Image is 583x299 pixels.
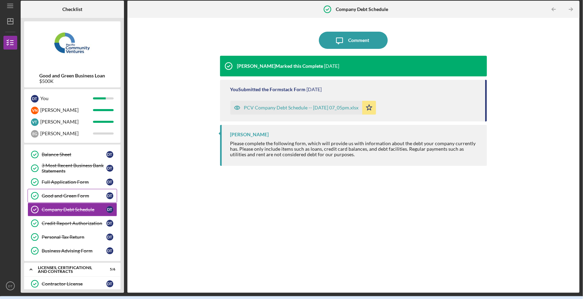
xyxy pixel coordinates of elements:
div: Balance Sheet [42,152,106,157]
div: 5 / 6 [103,267,115,271]
time: 2025-08-21 23:05 [307,87,322,92]
div: D T [106,192,113,199]
div: $500K [40,78,105,84]
b: Checklist [62,7,82,12]
div: V N [31,107,39,114]
a: Full Application FormDT [28,175,117,189]
div: D T [106,165,113,172]
a: Personal Tax ReturnDT [28,230,117,244]
text: DT [8,284,13,288]
div: [PERSON_NAME] [40,104,93,116]
img: Product logo [24,25,121,66]
div: Full Application Form [42,179,106,185]
div: D T [106,280,113,287]
time: 2025-08-22 22:20 [324,63,340,69]
b: Company Debt Schedule [336,7,388,12]
div: Credit Report Authorization [42,221,106,226]
div: D T [106,247,113,254]
div: Please complete the following form, which will provide us with information about the debt your co... [230,141,480,157]
a: 3 Most Recent Business Bank StatementsDT [28,161,117,175]
a: Contractor LicenseDT [28,277,117,291]
button: DT [3,279,17,293]
button: PCV Company Debt Schedule -- [DATE] 07_05pm.xlsx [230,101,376,115]
a: Company Debt ScheduleDT [28,203,117,216]
div: [PERSON_NAME] [230,132,269,137]
div: Personal Tax Return [42,234,106,240]
div: [PERSON_NAME] [40,116,93,128]
div: Comment [348,32,369,49]
div: Business Advising Form [42,248,106,254]
div: D T [106,234,113,241]
div: D T [106,220,113,227]
div: PCV Company Debt Schedule -- [DATE] 07_05pm.xlsx [244,105,359,110]
div: Good and Green Form [42,193,106,199]
div: Contractor License [42,281,106,287]
button: Comment [319,32,388,49]
div: [PERSON_NAME] Marked this Complete [237,63,323,69]
div: Company Debt Schedule [42,207,106,212]
div: You Submitted the Formstack Form [230,87,306,92]
div: D T [106,179,113,185]
a: Credit Report AuthorizationDT [28,216,117,230]
b: Good and Green Business Loan [40,73,105,78]
div: E G [31,130,39,138]
a: Business Advising FormDT [28,244,117,258]
div: [PERSON_NAME] [40,128,93,139]
div: Licenses, Certifications, and Contracts [38,266,98,274]
div: 3 Most Recent Business Bank Statements [42,163,106,174]
div: You [40,93,93,104]
div: D T [106,206,113,213]
a: Balance SheetDT [28,148,117,161]
div: V T [31,118,39,126]
a: Good and Green FormDT [28,189,117,203]
div: D T [31,95,39,103]
div: D T [106,151,113,158]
